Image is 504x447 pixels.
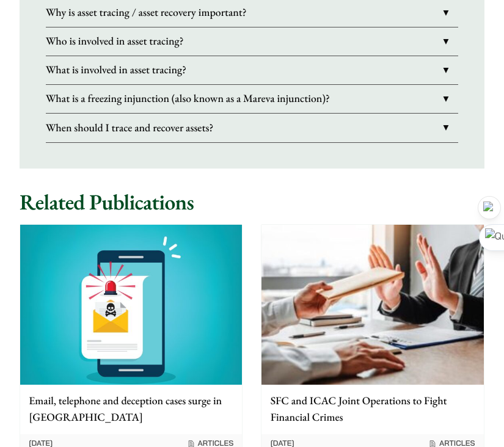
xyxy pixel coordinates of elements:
a: When should I trace and recover assets? [46,114,459,142]
a: What is a freezing injunction (also known as a Mareva injunction)? [46,85,459,113]
a: Who is involved in asset tracing? [46,27,459,56]
p: Email, telephone and deception cases surge in [GEOGRAPHIC_DATA] [29,393,233,426]
h2: Related Publications [20,189,484,216]
p: SFC and ICAC Joint Operations to Fight Financial Crimes [271,393,475,426]
img: Graphic for article on deception cases in Hong Kong [20,225,242,384]
a: What is involved in asset tracing? [46,56,459,84]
